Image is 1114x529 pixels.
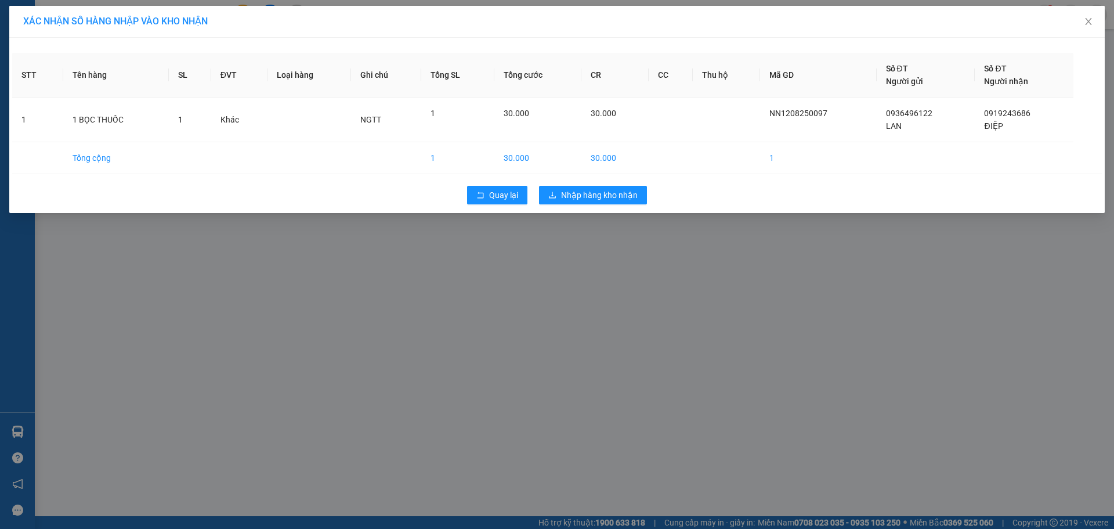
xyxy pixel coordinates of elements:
[211,53,267,98] th: ĐVT
[984,109,1030,118] span: 0919243686
[984,77,1028,86] span: Người nhận
[886,121,902,131] span: LAN
[12,53,63,98] th: STT
[12,98,63,142] td: 1
[494,142,581,174] td: 30.000
[360,115,381,124] span: NGTT
[693,53,761,98] th: Thu hộ
[561,189,638,201] span: Nhập hàng kho nhận
[467,186,527,204] button: rollbackQuay lại
[769,109,827,118] span: NN1208250097
[548,191,556,200] span: download
[494,53,581,98] th: Tổng cước
[649,53,693,98] th: CC
[1084,17,1093,26] span: close
[351,53,421,98] th: Ghi chú
[984,64,1006,73] span: Số ĐT
[760,142,876,174] td: 1
[23,16,208,27] span: XÁC NHẬN SỐ HÀNG NHẬP VÀO KHO NHẬN
[1072,6,1105,38] button: Close
[211,98,267,142] td: Khác
[984,121,1003,131] span: ĐIỆP
[178,115,183,124] span: 1
[504,109,529,118] span: 30.000
[591,109,616,118] span: 30.000
[539,186,647,204] button: downloadNhập hàng kho nhận
[63,98,169,142] td: 1 BỌC THUỐC
[489,189,518,201] span: Quay lại
[886,64,908,73] span: Số ĐT
[476,191,484,200] span: rollback
[581,53,648,98] th: CR
[421,53,494,98] th: Tổng SL
[886,109,932,118] span: 0936496122
[581,142,648,174] td: 30.000
[63,142,169,174] td: Tổng cộng
[886,77,923,86] span: Người gửi
[267,53,351,98] th: Loại hàng
[760,53,876,98] th: Mã GD
[421,142,494,174] td: 1
[169,53,211,98] th: SL
[431,109,435,118] span: 1
[63,53,169,98] th: Tên hàng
